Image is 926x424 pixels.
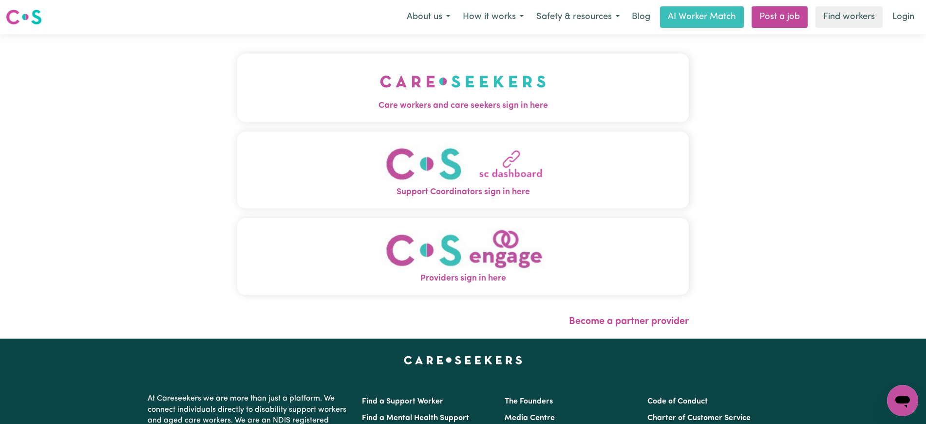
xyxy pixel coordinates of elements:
button: Care workers and care seekers sign in here [237,54,689,122]
a: AI Worker Match [660,6,744,28]
a: Login [887,6,920,28]
a: Careseekers logo [6,6,42,28]
a: Charter of Customer Service [647,414,751,422]
a: Media Centre [505,414,555,422]
a: Find a Support Worker [362,398,443,405]
a: Find workers [815,6,883,28]
iframe: Button to launch messaging window [887,385,918,416]
a: Become a partner provider [569,317,689,326]
img: Careseekers logo [6,8,42,26]
button: How it works [456,7,530,27]
button: Safety & resources [530,7,626,27]
a: Blog [626,6,656,28]
a: The Founders [505,398,553,405]
a: Careseekers home page [404,356,522,364]
span: Providers sign in here [237,272,689,285]
span: Care workers and care seekers sign in here [237,100,689,112]
a: Post a job [752,6,808,28]
button: Providers sign in here [237,218,689,295]
button: Support Coordinators sign in here [237,132,689,208]
a: Code of Conduct [647,398,708,405]
span: Support Coordinators sign in here [237,186,689,199]
button: About us [400,7,456,27]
